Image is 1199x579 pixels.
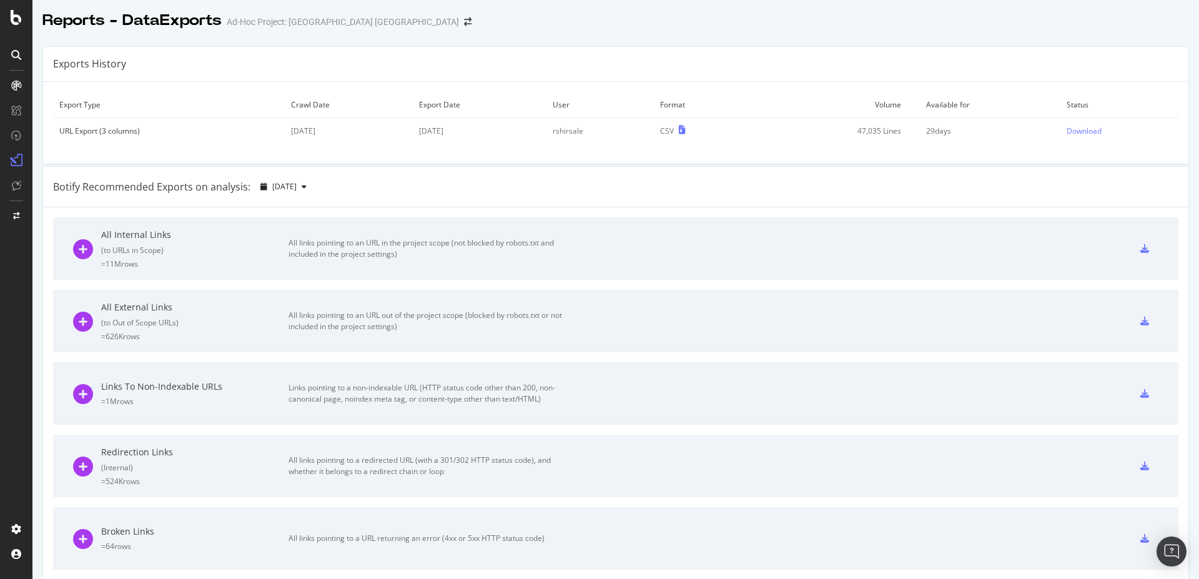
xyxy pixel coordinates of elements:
[289,237,570,260] div: All links pointing to an URL in the project scope (not blocked by robots.txt and included in the ...
[42,10,222,31] div: Reports - DataExports
[101,446,289,458] div: Redirection Links
[53,180,250,194] div: Botify Recommended Exports on analysis:
[289,310,570,332] div: All links pointing to an URL out of the project scope (blocked by robots.txt or not included in t...
[1157,537,1187,567] div: Open Intercom Messenger
[1140,389,1149,398] div: csv-export
[101,301,289,314] div: All External Links
[289,533,570,544] div: All links pointing to a URL returning an error (4xx or 5xx HTTP status code)
[654,92,749,118] td: Format
[1140,244,1149,253] div: csv-export
[920,92,1060,118] td: Available for
[285,118,412,144] td: [DATE]
[289,455,570,477] div: All links pointing to a redirected URL (with a 301/302 HTTP status code), and whether it belongs ...
[1140,317,1149,325] div: csv-export
[101,380,289,393] div: Links To Non-Indexable URLs
[1140,534,1149,543] div: csv-export
[413,118,546,144] td: [DATE]
[53,92,285,118] td: Export Type
[101,245,289,255] div: ( to URLs in Scope )
[289,382,570,405] div: Links pointing to a non-indexable URL (HTTP status code other than 200, non-canonical page, noind...
[227,16,459,28] div: Ad-Hoc Project: [GEOGRAPHIC_DATA] [GEOGRAPHIC_DATA]
[546,92,654,118] td: User
[749,118,920,144] td: 47,035 Lines
[660,126,674,136] div: CSV
[920,118,1060,144] td: 29 days
[101,541,289,552] div: = 64 rows
[413,92,546,118] td: Export Date
[1067,126,1172,136] a: Download
[101,462,289,473] div: ( Internal )
[255,177,312,197] button: [DATE]
[1060,92,1178,118] td: Status
[101,331,289,342] div: = 626K rows
[101,525,289,538] div: Broken Links
[101,229,289,241] div: All Internal Links
[59,126,279,136] div: URL Export (3 columns)
[749,92,920,118] td: Volume
[53,57,126,71] div: Exports History
[1140,462,1149,470] div: csv-export
[272,181,297,192] span: 2025 Jul. 22nd
[464,17,471,26] div: arrow-right-arrow-left
[1067,126,1102,136] div: Download
[101,317,289,328] div: ( to Out of Scope URLs )
[101,259,289,269] div: = 11M rows
[546,118,654,144] td: rshirsale
[285,92,412,118] td: Crawl Date
[101,476,289,487] div: = 524K rows
[101,396,289,407] div: = 1M rows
